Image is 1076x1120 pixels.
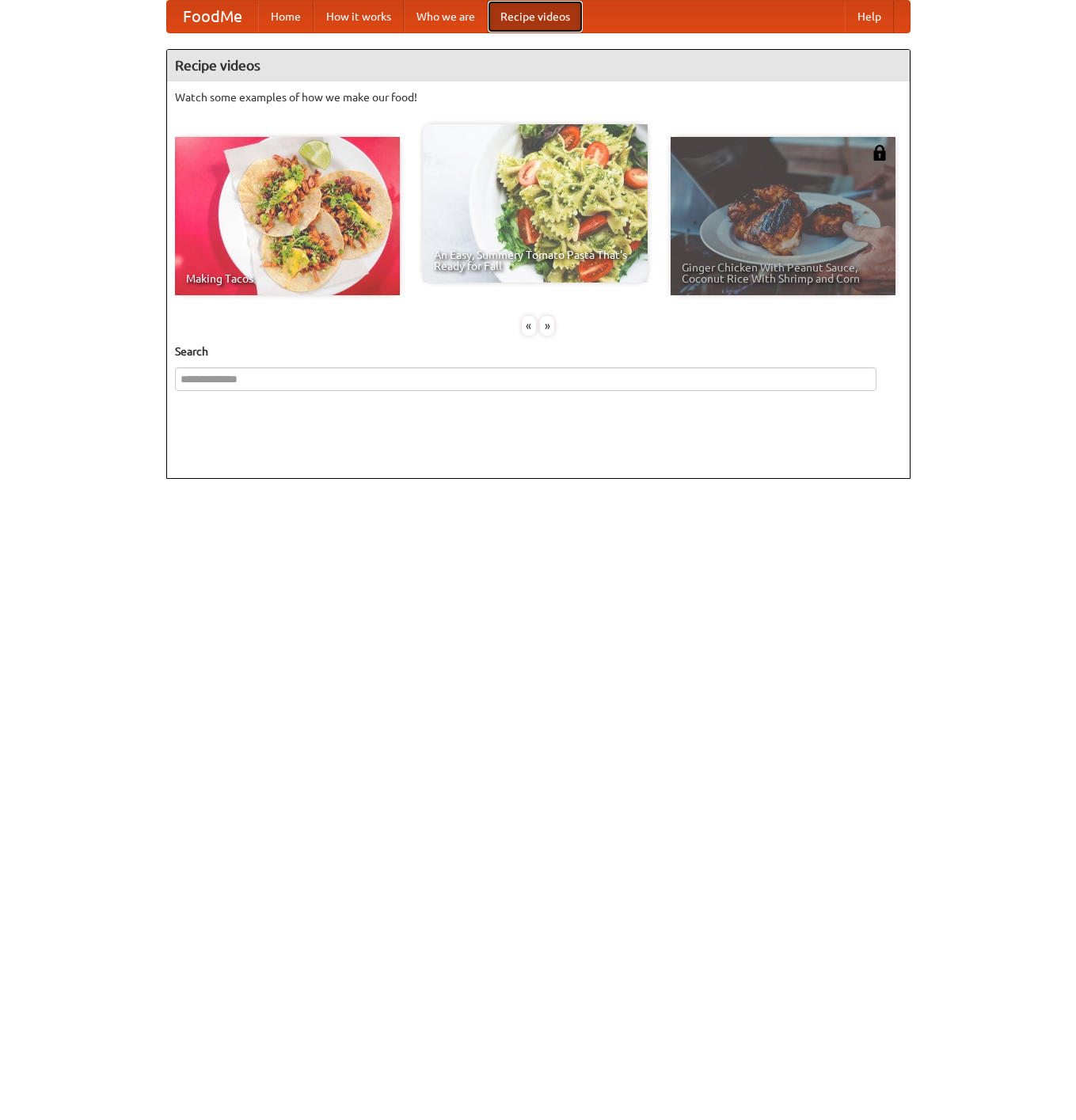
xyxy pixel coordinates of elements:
div: « [522,316,536,336]
div: » [540,316,554,336]
img: 483408.png [872,145,888,161]
a: Who we are [404,1,488,32]
a: Home [258,1,314,32]
h4: Recipe videos [167,50,910,82]
p: Watch some examples of how we make our food! [175,89,902,105]
a: FoodMe [167,1,258,32]
a: Making Tacos [175,137,400,295]
span: Making Tacos [186,273,389,284]
h5: Search [175,344,902,359]
a: How it works [314,1,404,32]
a: An Easy, Summery Tomato Pasta That's Ready for Fall [423,124,648,283]
span: An Easy, Summery Tomato Pasta That's Ready for Fall [434,249,637,271]
a: Help [845,1,894,32]
a: Recipe videos [488,1,583,32]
